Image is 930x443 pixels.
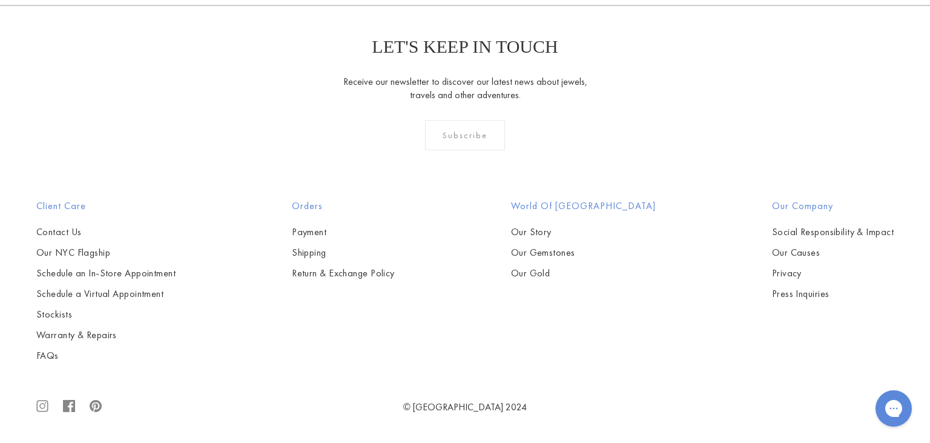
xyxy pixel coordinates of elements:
[292,199,395,213] h2: Orders
[772,199,894,213] h2: Our Company
[772,267,894,280] a: Privacy
[36,199,176,213] h2: Client Care
[36,349,176,362] a: FAQs
[403,401,527,413] a: © [GEOGRAPHIC_DATA] 2024
[511,246,656,259] a: Our Gemstones
[511,267,656,280] a: Our Gold
[36,308,176,321] a: Stockists
[772,287,894,301] a: Press Inquiries
[36,328,176,342] a: Warranty & Repairs
[36,225,176,239] a: Contact Us
[425,120,506,150] div: Subscribe
[36,287,176,301] a: Schedule a Virtual Appointment
[772,246,894,259] a: Our Causes
[292,246,395,259] a: Shipping
[511,199,656,213] h2: World of [GEOGRAPHIC_DATA]
[292,267,395,280] a: Return & Exchange Policy
[36,267,176,280] a: Schedule an In-Store Appointment
[343,75,588,102] p: Receive our newsletter to discover our latest news about jewels, travels and other adventures.
[36,246,176,259] a: Our NYC Flagship
[511,225,656,239] a: Our Story
[869,386,918,431] iframe: Gorgias live chat messenger
[772,225,894,239] a: Social Responsibility & Impact
[292,225,395,239] a: Payment
[372,36,558,57] p: LET'S KEEP IN TOUCH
